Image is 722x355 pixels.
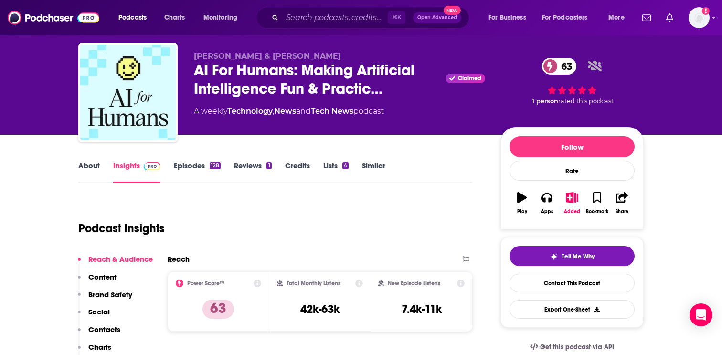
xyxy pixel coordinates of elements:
button: Content [78,272,117,290]
button: Social [78,307,110,325]
p: Social [88,307,110,316]
span: ⌘ K [388,11,405,24]
svg: Add a profile image [702,7,710,15]
a: InsightsPodchaser Pro [113,161,160,183]
span: Monitoring [203,11,237,24]
h3: 7.4k-11k [402,302,442,316]
a: Reviews1 [234,161,271,183]
img: User Profile [689,7,710,28]
a: About [78,161,100,183]
span: For Podcasters [542,11,588,24]
span: Logged in as rebeccagreenhalgh [689,7,710,28]
div: 4 [342,162,349,169]
span: For Business [488,11,526,24]
div: Search podcasts, credits, & more... [265,7,478,29]
button: open menu [197,10,250,25]
p: 63 [202,300,234,319]
p: Content [88,272,117,281]
span: and [296,107,311,116]
a: Tech News [311,107,353,116]
button: Brand Safety [78,290,132,308]
h2: New Episode Listens [388,280,440,287]
a: Contact This Podcast [510,274,635,292]
p: Contacts [88,325,120,334]
div: A weekly podcast [194,106,384,117]
button: Share [610,186,635,220]
a: Show notifications dropdown [662,10,677,26]
button: Reach & Audience [78,255,153,272]
p: Brand Safety [88,290,132,299]
div: Share [616,209,628,215]
button: Added [560,186,584,220]
h3: 42k-63k [300,302,340,316]
p: Reach & Audience [88,255,153,264]
input: Search podcasts, credits, & more... [282,10,388,25]
a: Credits [285,161,310,183]
button: open menu [536,10,602,25]
button: Export One-Sheet [510,300,635,319]
div: Bookmark [586,209,608,215]
a: 63 [542,58,577,75]
button: Apps [534,186,559,220]
div: 128 [210,162,221,169]
div: 1 [266,162,271,169]
h2: Reach [168,255,190,264]
a: Show notifications dropdown [638,10,655,26]
div: Play [517,209,527,215]
span: Claimed [458,76,481,81]
h2: Power Score™ [187,280,224,287]
a: Technology [227,107,273,116]
div: Open Intercom Messenger [690,303,712,326]
span: [PERSON_NAME] & [PERSON_NAME] [194,52,341,61]
span: 1 person [532,97,558,105]
span: 63 [552,58,577,75]
div: Apps [541,209,553,215]
a: News [274,107,296,116]
button: Show profile menu [689,7,710,28]
div: 63 1 personrated this podcast [500,52,644,111]
button: Open AdvancedNew [413,12,461,23]
button: Contacts [78,325,120,343]
span: New [444,6,461,15]
img: Podchaser - Follow, Share and Rate Podcasts [8,9,99,27]
button: open menu [482,10,538,25]
img: tell me why sparkle [550,253,558,260]
button: open menu [112,10,159,25]
a: Lists4 [323,161,349,183]
img: AI For Humans: Making Artificial Intelligence Fun & Practical [80,45,176,140]
img: Podchaser Pro [144,162,160,170]
span: Open Advanced [417,15,457,20]
a: Episodes128 [174,161,221,183]
a: Similar [362,161,385,183]
button: Follow [510,136,635,157]
button: tell me why sparkleTell Me Why [510,246,635,266]
a: Charts [158,10,191,25]
span: Tell Me Why [562,253,595,260]
span: Podcasts [118,11,147,24]
button: Bookmark [584,186,609,220]
button: open menu [602,10,637,25]
h1: Podcast Insights [78,221,165,236]
span: More [608,11,625,24]
span: Get this podcast via API [540,343,614,351]
button: Play [510,186,534,220]
div: Rate [510,161,635,181]
div: Added [564,209,580,215]
span: Charts [164,11,185,24]
h2: Total Monthly Listens [287,280,340,287]
span: rated this podcast [558,97,614,105]
p: Charts [88,343,111,352]
span: , [273,107,274,116]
